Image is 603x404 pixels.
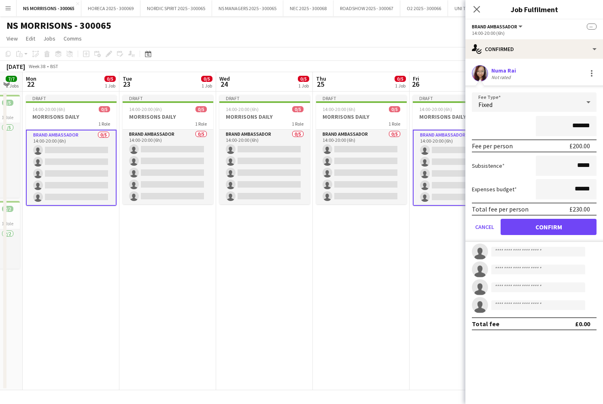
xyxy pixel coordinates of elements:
[98,121,110,127] span: 1 Role
[26,75,36,82] span: Mon
[219,95,310,101] div: Draft
[472,142,513,150] div: Fee per person
[123,113,213,120] h3: MORRISONS DAILY
[316,95,407,101] div: Draft
[575,320,590,328] div: £0.00
[292,121,304,127] span: 1 Role
[219,75,230,82] span: Wed
[43,35,55,42] span: Jobs
[400,0,448,16] button: O2 2025 - 300066
[587,24,597,30] span: --
[123,95,213,101] div: Draft
[26,95,117,206] app-job-card: Draft14:00-20:00 (6h)0/5MORRISONS DAILY1 RoleBrand Ambassador0/514:00-20:00 (6h)
[27,63,47,69] span: Week 38
[316,130,407,204] app-card-role: Brand Ambassador0/514:00-20:00 (6h)
[2,100,13,106] span: 5/5
[201,76,212,82] span: 0/5
[316,95,407,204] div: Draft14:00-20:00 (6h)0/5MORRISONS DAILY1 RoleBrand Ambassador0/514:00-20:00 (6h)
[17,0,81,16] button: NS MORRISONS - 300065
[472,24,524,30] button: Brand Ambassador
[389,106,400,112] span: 0/5
[491,74,512,80] div: Not rated
[123,130,213,204] app-card-role: Brand Ambassador0/514:00-20:00 (6h)
[23,33,38,44] a: Edit
[2,114,13,120] span: 1 Role
[315,79,326,89] span: 25
[32,106,65,112] span: 14:00-20:00 (6h)
[26,95,117,101] div: Draft
[472,205,529,213] div: Total fee per person
[219,113,310,120] h3: MORRISONS DAILY
[472,186,517,193] label: Expenses budget
[472,30,597,36] div: 14:00-20:00 (6h)
[569,142,590,150] div: £200.00
[195,106,207,112] span: 0/5
[218,79,230,89] span: 24
[50,63,58,69] div: BST
[6,35,18,42] span: View
[140,0,212,16] button: NORDIC SPIRIT 2025 - 300065
[2,220,13,227] span: 1 Role
[413,95,503,206] app-job-card: Draft14:00-20:00 (6h)0/5MORRISONS DAILY1 RoleBrand Ambassador0/514:00-20:00 (6h)
[472,24,517,30] span: Brand Ambassador
[195,121,207,127] span: 1 Role
[472,162,505,169] label: Subsistence
[64,35,82,42] span: Comms
[292,106,304,112] span: 0/5
[465,39,603,59] div: Confirmed
[26,130,117,206] app-card-role: Brand Ambassador0/514:00-20:00 (6h)
[323,106,355,112] span: 14:00-20:00 (6h)
[419,106,452,112] span: 14:00-20:00 (6h)
[6,76,17,82] span: 7/7
[395,76,406,82] span: 0/5
[389,121,400,127] span: 1 Role
[226,106,259,112] span: 14:00-20:00 (6h)
[316,75,326,82] span: Thu
[413,75,419,82] span: Fri
[298,76,309,82] span: 0/5
[99,106,110,112] span: 0/5
[105,83,115,89] div: 1 Job
[448,0,500,16] button: UNI TOUR - 300067
[25,79,36,89] span: 22
[3,33,21,44] a: View
[219,95,310,204] app-job-card: Draft14:00-20:00 (6h)0/5MORRISONS DAILY1 RoleBrand Ambassador0/514:00-20:00 (6h)
[501,219,597,235] button: Confirm
[472,320,499,328] div: Total fee
[6,83,19,89] div: 2 Jobs
[212,0,283,16] button: NS MANAGERS 2025 - 300065
[472,219,497,235] button: Cancel
[478,100,493,109] span: Fixed
[298,83,309,89] div: 1 Job
[412,79,419,89] span: 26
[6,62,25,71] div: [DATE]
[413,130,503,206] app-card-role: Brand Ambassador0/514:00-20:00 (6h)
[283,0,333,16] button: NEC 2025 - 300068
[395,83,406,89] div: 1 Job
[202,83,212,89] div: 1 Job
[40,33,59,44] a: Jobs
[123,95,213,204] app-job-card: Draft14:00-20:00 (6h)0/5MORRISONS DAILY1 RoleBrand Ambassador0/514:00-20:00 (6h)
[121,79,132,89] span: 23
[129,106,162,112] span: 14:00-20:00 (6h)
[569,205,590,213] div: £230.00
[26,35,35,42] span: Edit
[491,67,516,74] div: Numa Rai
[413,113,503,120] h3: MORRISONS DAILY
[2,206,13,212] span: 2/2
[60,33,85,44] a: Comms
[26,113,117,120] h3: MORRISONS DAILY
[333,0,400,16] button: ROADSHOW 2025 - 300067
[81,0,140,16] button: HORECA 2025 - 300069
[219,130,310,204] app-card-role: Brand Ambassador0/514:00-20:00 (6h)
[316,113,407,120] h3: MORRISONS DAILY
[104,76,116,82] span: 0/5
[123,75,132,82] span: Tue
[465,4,603,15] h3: Job Fulfilment
[413,95,503,101] div: Draft
[6,19,111,32] h1: NS MORRISONS - 300065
